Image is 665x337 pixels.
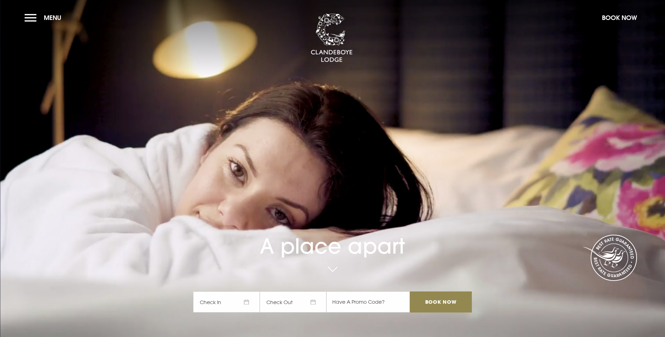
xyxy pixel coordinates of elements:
[311,14,353,63] img: Clandeboye Lodge
[193,213,471,259] h1: A place apart
[598,10,640,25] button: Book Now
[410,291,471,312] input: Book Now
[44,14,61,22] span: Menu
[193,291,260,312] span: Check In
[25,10,65,25] button: Menu
[260,291,326,312] span: Check Out
[326,291,410,312] input: Have A Promo Code?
